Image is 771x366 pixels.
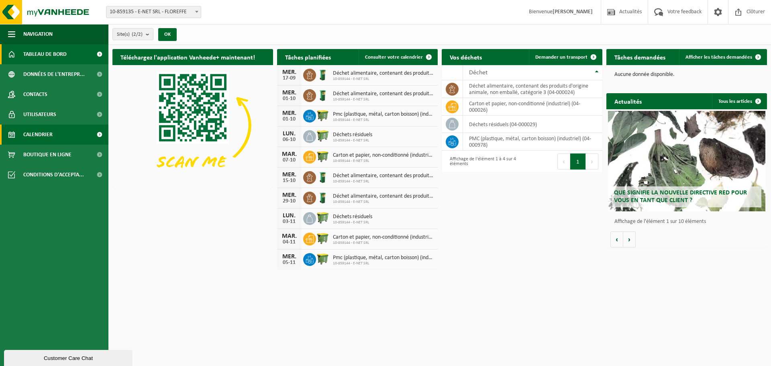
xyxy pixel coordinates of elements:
[316,190,330,204] img: WB-0140-HPE-GN-01
[614,72,759,78] p: Aucune donnée disponible.
[586,153,598,170] button: Next
[333,179,434,184] span: 10-859144 - E-NET SRL
[281,260,297,266] div: 05-11
[23,145,71,165] span: Boutique en ligne
[610,231,623,247] button: Vorige
[685,55,752,60] span: Afficher les tâches demandées
[333,193,434,200] span: Déchet alimentaire, contenant des produits d'origine animale, non emballé, catég...
[158,28,177,41] button: OK
[333,255,434,261] span: Pmc (plastique, métal, carton boisson) (industriel)
[606,49,673,65] h2: Tâches demandées
[333,77,434,82] span: 10-859144 - E-NET SRL
[359,49,437,65] a: Consulter votre calendrier
[333,97,434,102] span: 10-859144 - E-NET SRL
[679,49,766,65] a: Afficher les tâches demandées
[333,159,434,164] span: 10-859144 - E-NET SRL
[23,125,53,145] span: Calendrier
[623,231,636,247] button: Volgende
[281,219,297,225] div: 03-11
[281,233,297,239] div: MAR.
[4,348,134,366] iframe: chat widget
[281,254,297,260] div: MER.
[281,172,297,178] div: MER.
[23,64,85,84] span: Données de l'entrepr...
[277,49,339,65] h2: Tâches planifiées
[333,132,372,138] span: Déchets résiduels
[463,80,602,98] td: déchet alimentaire, contenant des produits d'origine animale, non emballé, catégorie 3 (04-000024)
[333,138,372,143] span: 10-859144 - E-NET SRL
[316,231,330,245] img: WB-1100-HPE-GN-50
[281,192,297,198] div: MER.
[316,170,330,184] img: WB-0140-HPE-GN-01
[281,151,297,157] div: MAR.
[333,118,434,123] span: 10-859144 - E-NET SRL
[442,49,490,65] h2: Vos déchets
[23,84,47,104] span: Contacts
[529,49,602,65] a: Demander un transport
[333,152,434,159] span: Carton et papier, non-conditionné (industriel)
[333,91,434,97] span: Déchet alimentaire, contenant des produits d'origine animale, non emballé, catég...
[281,96,297,102] div: 01-10
[333,111,434,118] span: Pmc (plastique, métal, carton boisson) (industriel)
[316,129,330,143] img: WB-0660-HPE-GN-50
[316,108,330,122] img: WB-1100-HPE-GN-50
[23,165,84,185] span: Conditions d'accepta...
[316,67,330,81] img: WB-0140-HPE-GN-01
[281,90,297,96] div: MER.
[281,239,297,245] div: 04-11
[333,70,434,77] span: Déchet alimentaire, contenant des produits d'origine animale, non emballé, catég...
[365,55,423,60] span: Consulter votre calendrier
[23,104,56,125] span: Utilisateurs
[333,220,372,225] span: 10-859144 - E-NET SRL
[281,76,297,81] div: 17-09
[463,116,602,133] td: déchets résiduels (04-000029)
[446,153,518,170] div: Affichage de l'élément 1 à 4 sur 4 éléments
[23,44,67,64] span: Tableau de bord
[469,70,487,76] span: Déchet
[535,55,587,60] span: Demander un transport
[281,131,297,137] div: LUN.
[570,153,586,170] button: 1
[712,93,766,109] a: Tous les articles
[106,6,201,18] span: 10-859135 - E-NET SRL - FLOREFFE
[606,93,650,109] h2: Actualités
[281,110,297,117] div: MER.
[333,234,434,241] span: Carton et papier, non-conditionné (industriel)
[281,178,297,184] div: 15-10
[281,69,297,76] div: MER.
[608,111,765,211] a: Que signifie la nouvelle directive RED pour vous en tant que client ?
[112,65,273,186] img: Download de VHEPlus App
[316,88,330,102] img: WB-0140-HPE-GN-01
[557,153,570,170] button: Previous
[333,261,434,266] span: 10-859144 - E-NET SRL
[112,28,153,40] button: Site(s)(2/2)
[333,200,434,204] span: 10-859144 - E-NET SRL
[316,149,330,163] img: WB-1100-HPE-GN-50
[281,198,297,204] div: 29-10
[132,32,143,37] count: (2/2)
[281,117,297,122] div: 01-10
[333,241,434,245] span: 10-859144 - E-NET SRL
[333,214,372,220] span: Déchets résiduels
[117,29,143,41] span: Site(s)
[316,252,330,266] img: WB-1100-HPE-GN-50
[333,173,434,179] span: Déchet alimentaire, contenant des produits d'origine animale, non emballé, catég...
[316,211,330,225] img: WB-0660-HPE-GN-50
[553,9,593,15] strong: [PERSON_NAME]
[281,213,297,219] div: LUN.
[281,157,297,163] div: 07-10
[23,24,53,44] span: Navigation
[463,98,602,116] td: carton et papier, non-conditionné (industriel) (04-000026)
[614,219,763,225] p: Affichage de l'élément 1 sur 10 éléments
[614,190,747,204] span: Que signifie la nouvelle directive RED pour vous en tant que client ?
[463,133,602,151] td: PMC (plastique, métal, carton boisson) (industriel) (04-000978)
[112,49,263,65] h2: Téléchargez l'application Vanheede+ maintenant!
[281,137,297,143] div: 06-10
